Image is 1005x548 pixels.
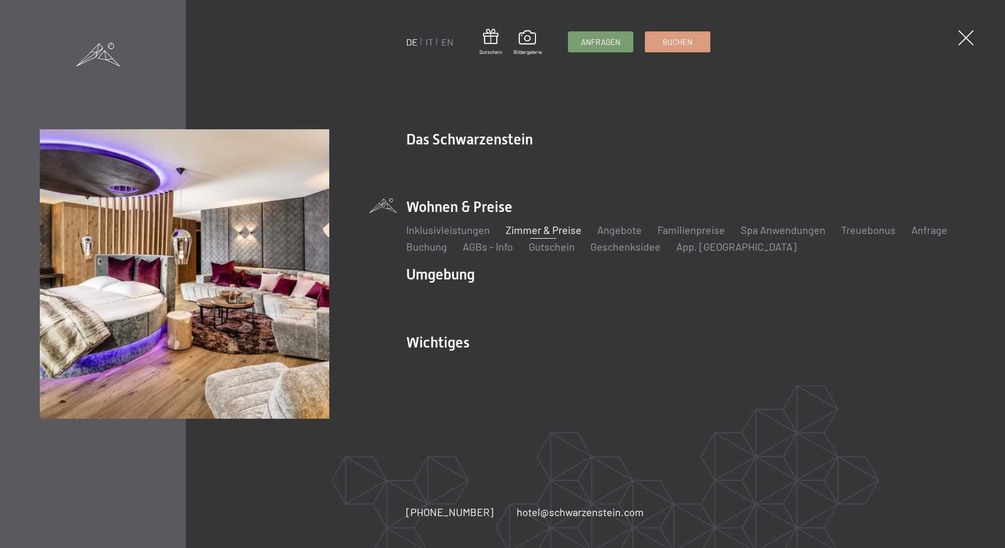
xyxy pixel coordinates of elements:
a: IT [426,36,433,48]
a: Geschenksidee [590,240,661,253]
a: Zimmer & Preise [506,223,582,236]
a: [PHONE_NUMBER] [406,505,494,519]
a: Treuebonus [841,223,896,236]
span: Buchen [663,37,693,48]
a: Spa Anwendungen [741,223,825,236]
a: Angebote [597,223,642,236]
a: EN [441,36,453,48]
span: [PHONE_NUMBER] [406,506,494,518]
a: Buchen [645,32,710,52]
a: Anfragen [568,32,633,52]
span: Bildergalerie [513,48,542,55]
a: Anfrage [911,223,947,236]
a: Gutschein [479,29,502,55]
a: Gutschein [529,240,575,253]
a: AGBs - Info [463,240,513,253]
a: Inklusivleistungen [406,223,490,236]
span: Gutschein [479,48,502,55]
a: hotel@schwarzenstein.com [517,505,644,519]
a: App. [GEOGRAPHIC_DATA] [676,240,797,253]
img: Zimmer & Preise [40,129,330,419]
a: Buchung [406,240,447,253]
a: Familienpreise [657,223,725,236]
span: Anfragen [581,37,620,48]
a: DE [406,36,418,48]
a: Bildergalerie [513,30,542,55]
